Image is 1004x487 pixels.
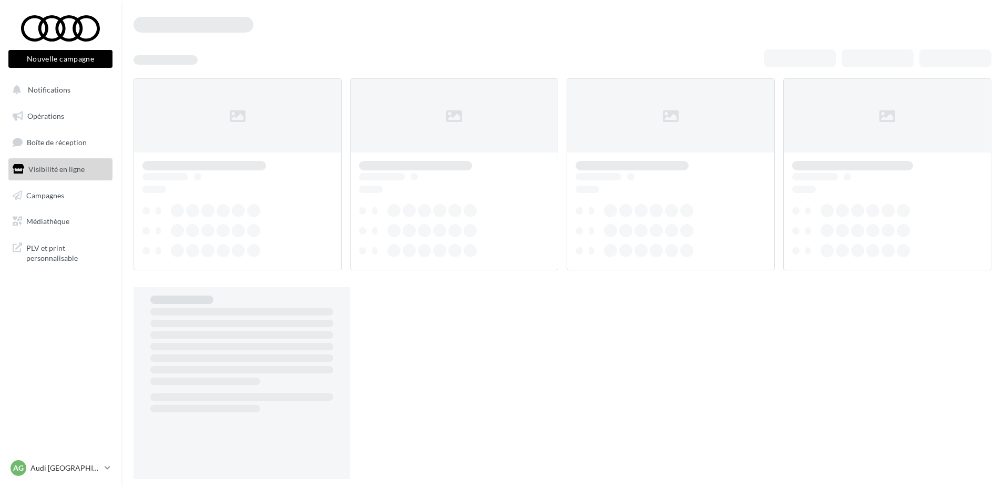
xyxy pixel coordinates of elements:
span: Opérations [27,111,64,120]
span: PLV et print personnalisable [26,241,108,263]
button: Notifications [6,79,110,101]
a: AG Audi [GEOGRAPHIC_DATA] [8,458,112,478]
span: Médiathèque [26,217,69,226]
a: Campagnes [6,185,115,207]
span: AG [13,463,24,473]
span: Boîte de réception [27,138,87,147]
p: Audi [GEOGRAPHIC_DATA] [30,463,100,473]
a: Boîte de réception [6,131,115,154]
a: Visibilité en ligne [6,158,115,180]
a: PLV et print personnalisable [6,237,115,268]
span: Campagnes [26,190,64,199]
a: Médiathèque [6,210,115,232]
button: Nouvelle campagne [8,50,112,68]
span: Visibilité en ligne [28,165,85,174]
a: Opérations [6,105,115,127]
span: Notifications [28,85,70,94]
